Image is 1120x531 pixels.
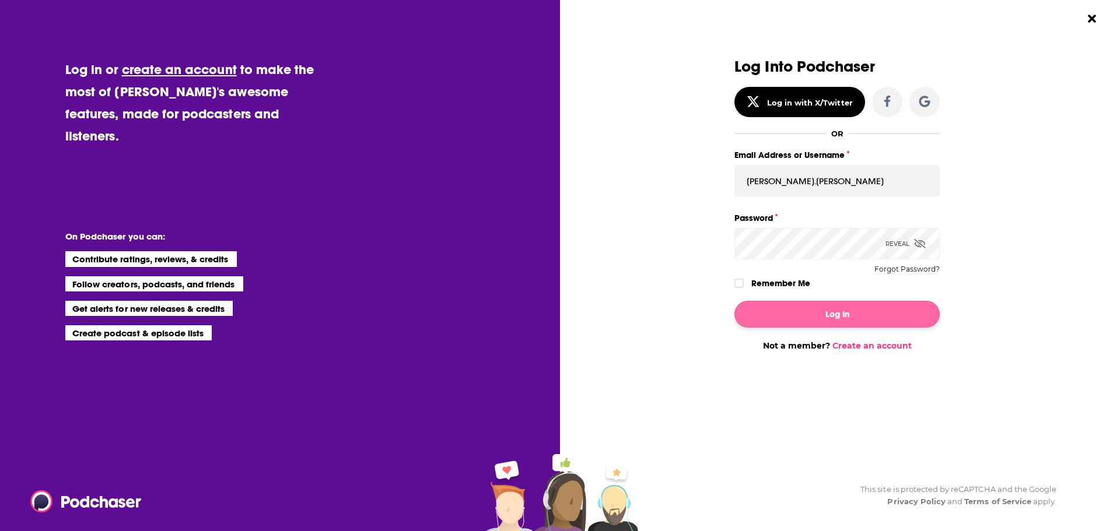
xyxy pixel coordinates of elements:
[734,301,940,328] button: Log In
[122,61,237,78] a: create an account
[65,276,243,291] li: Follow creators, podcasts, and friends
[734,87,865,117] button: Log in with X/Twitter
[30,490,133,512] a: Podchaser - Follow, Share and Rate Podcasts
[874,265,940,273] button: Forgot Password?
[734,210,940,226] label: Password
[832,340,912,351] a: Create an account
[734,165,940,196] input: Email Address or Username
[65,325,212,340] li: Create podcast & episode lists
[734,147,940,163] label: Email Address or Username
[65,231,299,242] li: On Podchaser you can:
[65,301,233,316] li: Get alerts for new releases & credits
[831,129,843,138] div: OR
[30,490,142,512] img: Podchaser - Follow, Share and Rate Podcasts
[767,98,853,107] div: Log in with X/Twitter
[885,228,926,259] div: Reveal
[1081,8,1103,30] button: Close Button
[851,483,1056,508] div: This site is protected by reCAPTCHA and the Google and apply.
[964,497,1031,506] a: Terms of Service
[65,251,237,266] li: Contribute ratings, reviews, & credits
[887,497,946,506] a: Privacy Policy
[751,276,810,291] label: Remember Me
[734,340,940,351] div: Not a member?
[734,58,940,75] h3: Log Into Podchaser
